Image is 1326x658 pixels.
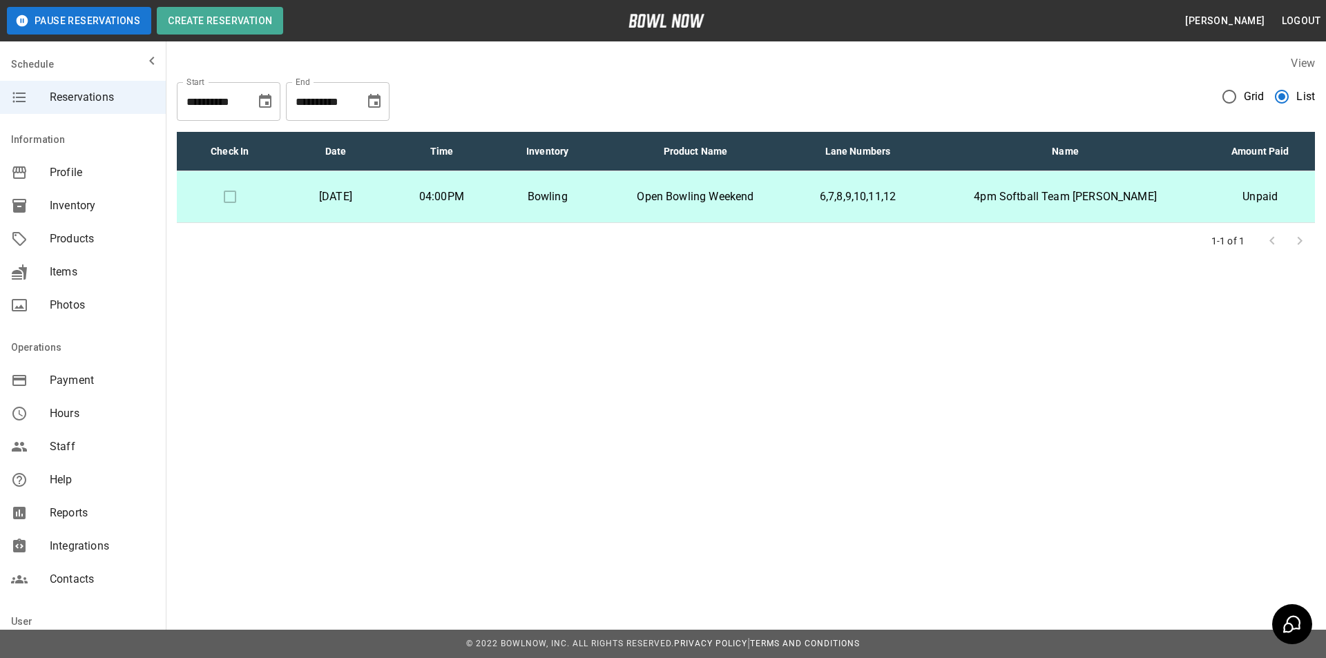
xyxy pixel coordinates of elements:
[400,188,483,205] p: 04:00PM
[50,505,155,521] span: Reports
[802,188,914,205] p: 6,7,8,9,10,11,12
[750,639,860,648] a: Terms and Conditions
[1211,234,1245,248] p: 1-1 of 1
[1244,88,1265,105] span: Grid
[674,639,747,648] a: Privacy Policy
[506,188,589,205] p: Bowling
[50,197,155,214] span: Inventory
[50,538,155,554] span: Integrations
[50,571,155,588] span: Contacts
[600,132,790,171] th: Product Name
[361,88,388,115] button: Choose date, selected date is Aug 24, 2025
[7,7,151,35] button: Pause Reservations
[1217,188,1304,205] p: Unpaid
[1291,57,1315,70] label: View
[628,14,704,28] img: logo
[50,372,155,389] span: Payment
[1296,88,1315,105] span: List
[50,405,155,422] span: Hours
[1276,8,1326,34] button: Logout
[1180,8,1270,34] button: [PERSON_NAME]
[282,132,388,171] th: Date
[50,89,155,106] span: Reservations
[466,639,674,648] span: © 2022 BowlNow, Inc. All Rights Reserved.
[50,297,155,313] span: Photos
[925,132,1205,171] th: Name
[611,188,779,205] p: Open Bowling Weekend
[389,132,494,171] th: Time
[50,164,155,181] span: Profile
[936,188,1194,205] p: 4pm Softball Team [PERSON_NAME]
[494,132,600,171] th: Inventory
[50,472,155,488] span: Help
[177,132,282,171] th: Check In
[1206,132,1315,171] th: Amount Paid
[157,7,283,35] button: Create Reservation
[251,88,279,115] button: Choose date, selected date is Aug 24, 2025
[50,264,155,280] span: Items
[50,438,155,455] span: Staff
[791,132,925,171] th: Lane Numbers
[294,188,377,205] p: [DATE]
[50,231,155,247] span: Products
